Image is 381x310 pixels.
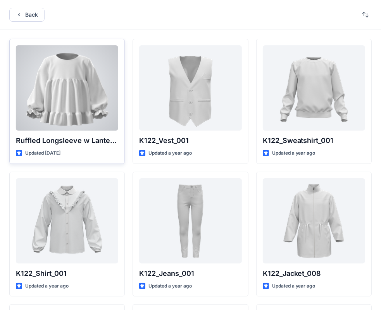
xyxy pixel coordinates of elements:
[16,178,118,263] a: K122_Shirt_001
[139,178,241,263] a: K122_Jeans_001
[139,135,241,146] p: K122_Vest_001
[25,149,60,157] p: Updated [DATE]
[9,8,45,22] button: Back
[263,268,365,279] p: K122_Jacket_008
[263,178,365,263] a: K122_Jacket_008
[139,45,241,131] a: K122_Vest_001
[16,135,118,146] p: Ruffled Longsleeve w Lantern Sleeve
[16,45,118,131] a: Ruffled Longsleeve w Lantern Sleeve
[148,149,192,157] p: Updated a year ago
[16,268,118,279] p: K122_Shirt_001
[139,268,241,279] p: K122_Jeans_001
[263,45,365,131] a: K122_Sweatshirt_001
[272,149,315,157] p: Updated a year ago
[272,282,315,290] p: Updated a year ago
[148,282,192,290] p: Updated a year ago
[263,135,365,146] p: K122_Sweatshirt_001
[25,282,69,290] p: Updated a year ago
